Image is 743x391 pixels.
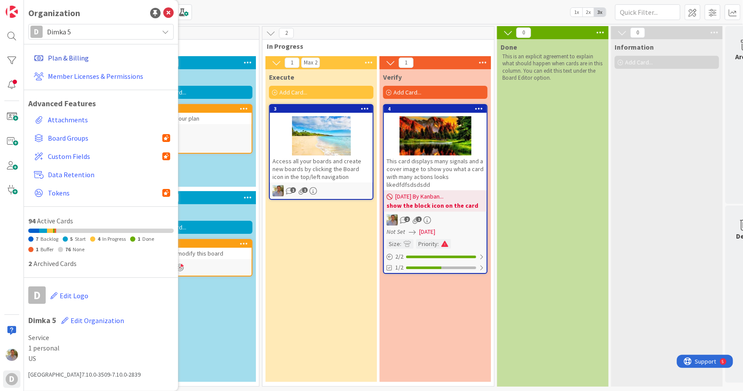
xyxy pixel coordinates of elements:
div: 4 [384,105,487,113]
div: KZ [270,185,373,196]
a: 3Access all your boards and create new boards by clicking the Board icon in the top/left navigati... [269,104,373,200]
div: 4This card displays many signals and a cover image to show you what a card with many actions look... [384,105,487,190]
span: 76 [65,246,71,253]
div: D [6,373,18,385]
div: 3 [274,106,373,112]
div: 2/2 [384,251,487,262]
span: 4 [97,236,100,242]
span: Service [28,332,174,343]
span: Add Card... [625,58,653,66]
span: 1 [138,236,140,242]
a: Member Licenses & Permissions [30,68,174,84]
div: KZ [384,214,487,226]
h1: Dimka 5 [28,311,174,330]
div: This card displays many signals and a cover image to show you what a card with many actions looks... [384,155,487,190]
span: Edit Logo [60,291,88,300]
span: None [73,246,84,253]
span: Verify [383,73,402,81]
span: 0 [630,27,645,38]
span: 1 [290,187,296,193]
div: 5Upgrade your plan [149,105,252,124]
h1: Advanced Features [28,99,174,108]
span: Board Groups [48,133,162,143]
i: Not Set [387,228,405,236]
div: Delete or modify this board [149,248,252,259]
img: KZ [387,214,398,226]
a: 4This card displays many signals and a cover image to show you what a card with many actions look... [383,104,487,274]
div: 5 [45,3,47,10]
a: Board Groups [30,130,174,146]
span: Dimka 5 [47,26,154,38]
a: 1Delete or modify this boardKZ [148,239,252,276]
span: Backlog [40,236,58,242]
span: In Progress [267,42,483,51]
input: Quick Filter... [615,4,680,20]
div: 3Access all your boards and create new boards by clicking the Board icon in the top/left navigation [270,105,373,182]
a: Data Retention [30,167,174,182]
div: [GEOGRAPHIC_DATA] 7.10.0-3509-7.10.0-2839 [28,370,174,379]
img: KZ [272,185,284,196]
a: 5Upgrade your planKZtest: [148,104,252,154]
div: 1Delete or modify this board [149,240,252,259]
span: Done [501,43,517,51]
a: Tokens [30,185,174,201]
b: show the block icon on the card [387,201,484,210]
span: 2 [279,28,294,38]
span: 7 [36,236,38,242]
p: This is an explicit agreement to explain what should happen when cards are in this column. You ca... [502,53,603,81]
span: 1 [36,246,38,253]
span: 1x [571,8,582,17]
span: 1 [285,57,299,68]
div: Max 2 [304,61,317,65]
span: 2 / 2 [395,252,403,261]
div: Size [387,239,400,249]
div: 5 [153,106,252,112]
span: 1 personal [28,343,174,353]
span: 2 [404,216,410,222]
div: D [28,287,46,304]
div: Archived Cards [28,258,174,269]
span: US [28,353,174,364]
span: In Progress [102,236,126,242]
span: 2x [582,8,594,17]
div: D [30,26,43,38]
div: Upgrade your plan [149,113,252,124]
span: Add Card... [279,88,307,96]
img: KZ [6,349,18,361]
span: : [400,239,401,249]
span: Data Retention [48,169,170,180]
div: 1 [153,241,252,247]
span: Start [75,236,86,242]
a: Attachments [30,112,174,128]
img: Visit kanbanzone.com [6,6,18,18]
span: Support [18,1,40,12]
span: Buffer [40,246,54,253]
div: KZ [149,127,252,138]
div: KZ [149,262,252,273]
span: 1 [399,57,414,68]
div: Access all your boards and create new boards by clicking the Board icon in the top/left navigation [270,155,373,182]
button: Edit Logo [50,287,89,305]
span: Custom Fields [48,151,162,162]
span: 2 [28,259,32,268]
span: 3x [594,8,606,17]
span: To Do [146,42,248,51]
span: Edit Organization [71,316,124,325]
span: Tokens [48,188,162,198]
span: 1 [416,216,422,222]
div: 1 [149,240,252,248]
span: Add Card... [393,88,421,96]
span: 0 [516,27,531,38]
button: Edit Organization [61,311,124,330]
span: 1/2 [395,263,403,272]
span: Execute [269,73,294,81]
span: 1 [302,187,308,193]
div: 3 [270,105,373,113]
span: 94 [28,216,35,225]
div: 5 [149,105,252,113]
div: Priority [416,239,437,249]
span: : [437,239,439,249]
a: Plan & Billing [30,50,174,66]
span: 5 [70,236,73,242]
span: Done [142,236,154,242]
